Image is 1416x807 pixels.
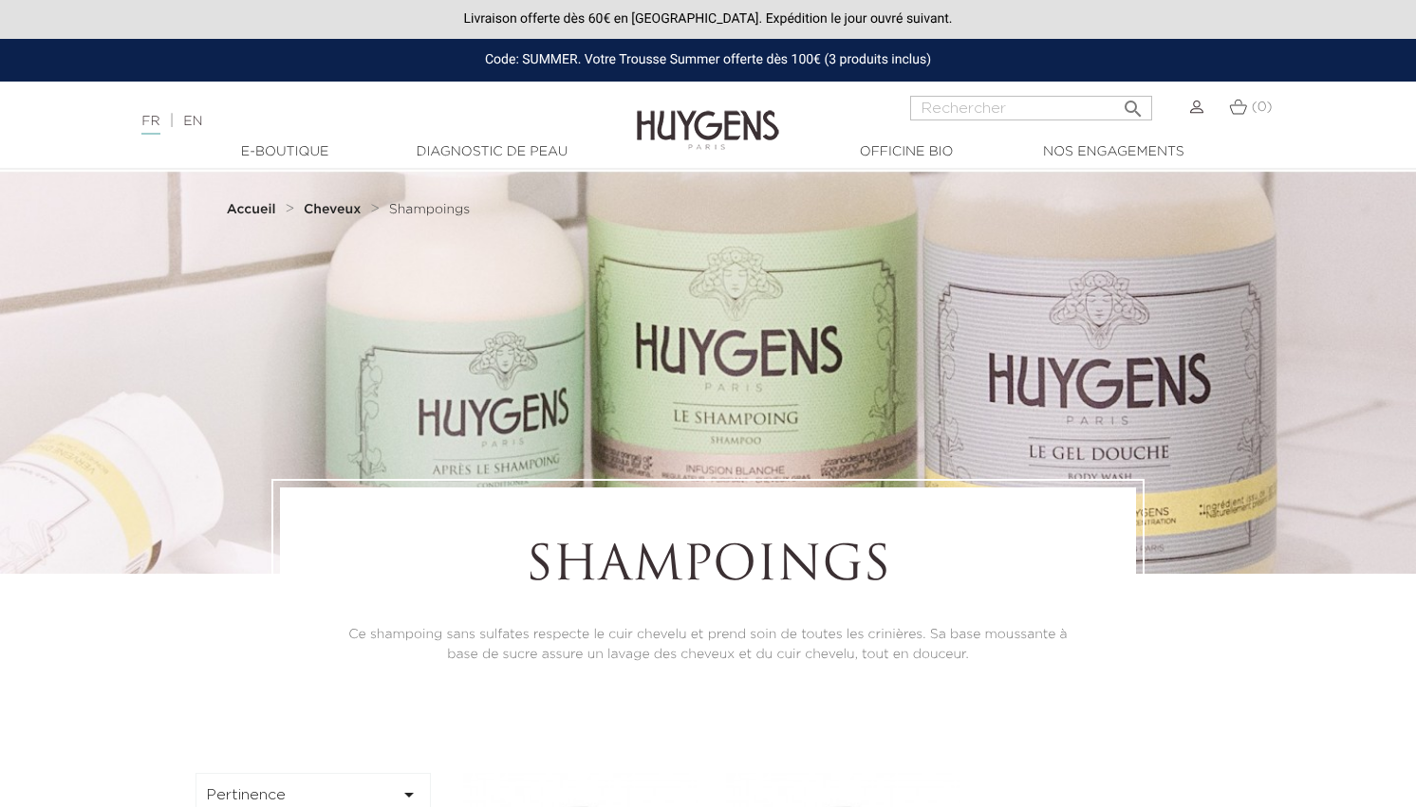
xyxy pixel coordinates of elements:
[332,625,1084,665] p: Ce shampoing sans sulfates respecte le cuir chevelu et prend soin de toutes les crinières. Sa bas...
[389,203,470,216] span: Shampoings
[183,115,202,128] a: EN
[811,142,1001,162] a: Officine Bio
[132,110,575,133] div: |
[190,142,380,162] a: E-Boutique
[637,80,779,153] img: Huygens
[141,115,159,135] a: FR
[1252,101,1273,114] span: (0)
[910,96,1152,120] input: Rechercher
[227,202,280,217] a: Accueil
[1116,90,1150,116] button: 
[1122,92,1145,115] i: 
[304,202,365,217] a: Cheveux
[389,202,470,217] a: Shampoings
[227,203,276,216] strong: Accueil
[397,142,587,162] a: Diagnostic de peau
[1018,142,1208,162] a: Nos engagements
[332,540,1084,596] h1: Shampoings
[398,783,420,806] i: 
[304,203,361,216] strong: Cheveux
